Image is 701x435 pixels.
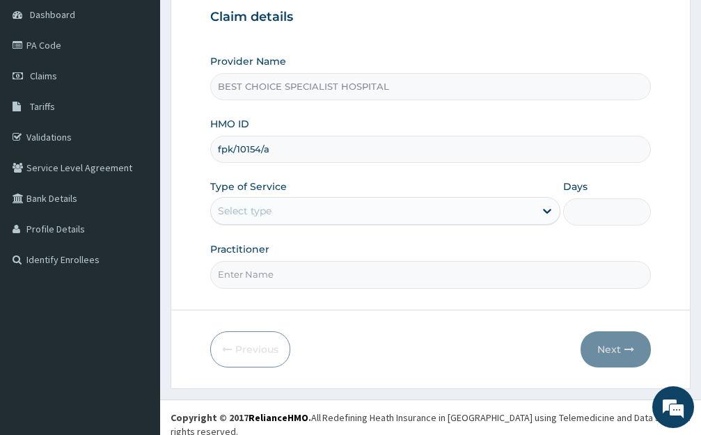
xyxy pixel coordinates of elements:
label: Provider Name [210,54,286,68]
h3: Claim details [210,10,651,25]
span: Claims [30,70,57,82]
label: Type of Service [210,180,287,193]
input: Enter Name [210,261,651,288]
span: Dashboard [30,8,75,21]
input: Enter HMO ID [210,136,651,163]
strong: Copyright © 2017 . [171,411,311,424]
div: Chat with us now [72,78,234,96]
label: Practitioner [210,242,269,256]
span: We're online! [81,129,192,270]
div: Minimize live chat window [228,7,262,40]
label: Days [563,180,588,193]
label: HMO ID [210,117,249,131]
span: Tariffs [30,100,55,113]
img: d_794563401_company_1708531726252_794563401 [26,70,56,104]
a: RelianceHMO [249,411,308,424]
div: Redefining Heath Insurance in [GEOGRAPHIC_DATA] using Telemedicine and Data Science! [322,411,691,425]
textarea: Type your message and hit 'Enter' [7,288,265,337]
button: Previous [210,331,290,367]
button: Next [581,331,651,367]
div: Select type [218,204,271,218]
